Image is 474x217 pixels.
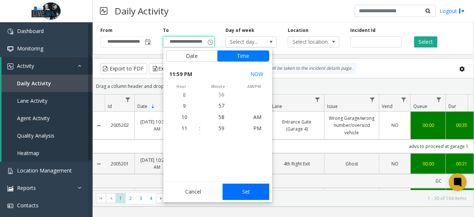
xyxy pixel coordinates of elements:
label: To [163,27,169,34]
span: NO [391,122,398,128]
span: Toggle popup [206,37,214,47]
span: 11:59 PM [169,69,192,79]
span: Lane [272,103,282,109]
label: Location [288,27,308,34]
a: Logout [440,7,465,15]
span: Quality Analysis [17,132,54,139]
span: 11 [181,125,187,132]
img: 'icon' [7,168,13,174]
span: Sortable [150,103,156,109]
a: 00:21 [450,160,473,167]
img: 'icon' [7,185,13,191]
img: 'icon' [7,46,13,52]
span: 10 [181,114,187,121]
a: Id Filter Menu [123,95,133,105]
a: 4th Right Exit [274,160,320,167]
a: Vend Filter Menu [399,95,409,105]
span: Page 4 [146,193,156,203]
span: Page 3 [136,193,146,203]
span: Heatmap [17,149,39,157]
button: Select now [247,68,266,81]
a: [DATE] 10:27:46 AM [139,157,174,171]
span: AM/PM [236,84,272,89]
button: Select [414,36,437,47]
button: Cancel [166,184,221,200]
span: hour [163,84,199,89]
img: 'icon' [7,203,13,209]
img: pageIcon [100,2,107,20]
span: Date [137,103,147,109]
a: Queue Filter Menu [434,95,444,105]
a: 2005201 [109,160,130,167]
a: Quality Analysis [1,127,93,144]
span: Go to the next page [158,195,164,201]
span: Issue [327,103,338,109]
a: Agent Activity [1,109,93,127]
span: Reports [17,184,36,191]
a: Entrance Gate (Garage 4) [274,118,320,132]
span: Monitoring [17,45,43,52]
span: Contacts [17,202,39,209]
a: Collapse Details [93,161,105,167]
span: minute [200,84,236,89]
img: logout [459,7,465,15]
a: Issue Filter Menu [367,95,377,105]
button: Set [223,184,269,200]
span: Page 2 [126,193,136,203]
button: Date tab [166,50,218,62]
span: 58 [218,113,224,120]
a: 2005202 [109,122,130,129]
span: 59 [218,125,224,132]
a: Activity [1,57,93,75]
span: Vend [382,103,393,109]
span: Dur [448,103,456,109]
label: Day of week [226,27,254,34]
span: Dashboard [17,27,44,34]
h3: Daily Activity [111,2,172,20]
div: By clicking Incident row you will be taken to the incident details page. [202,63,356,74]
img: 'icon' [7,63,13,69]
label: From [100,27,113,34]
span: Location Management [17,167,72,174]
span: Page 1 [116,193,126,203]
button: Time tab [217,50,269,62]
a: 00:35 [450,122,473,129]
div: : [199,125,200,132]
span: Queue [413,103,427,109]
a: Heatmap [1,144,93,162]
button: Export to Excel [149,63,197,74]
span: Toggle popup [143,37,151,47]
span: Go to the next page [156,193,166,204]
span: 8 [183,91,186,98]
span: NO [391,161,398,167]
span: Agent Activity [17,115,50,122]
div: Data table [93,95,474,190]
a: 00:00 [415,160,441,167]
img: 'icon' [7,29,13,34]
span: Activity [17,62,34,69]
a: Ghost [329,160,374,167]
a: Lane Filter Menu [313,95,323,105]
a: 00:00 [415,122,441,129]
span: Daily Activity [17,80,51,87]
span: PM [253,125,261,132]
a: NO [384,160,406,167]
div: Drag a column header and drop it here to group by that column [93,80,474,93]
span: 56 [218,91,224,98]
span: 57 [218,102,224,109]
span: AM [253,114,261,121]
button: Export to PDF [100,63,147,74]
span: Id [108,103,112,109]
a: Daily Activity [1,75,93,92]
span: Lane Activity [17,97,47,104]
a: Collapse Details [93,123,105,129]
label: Incident Id [350,27,375,34]
a: NO [384,122,406,129]
kendo-pager-info: 1 - 30 of 104 items [180,195,466,201]
a: Lane Activity [1,92,93,109]
a: Wrong Garage/wrong number/oversizd vehicle [329,115,374,136]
